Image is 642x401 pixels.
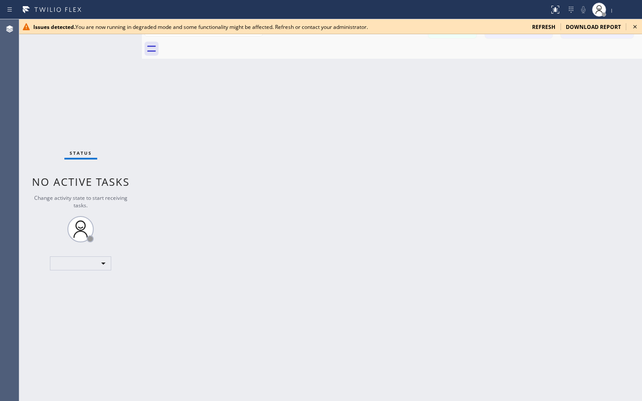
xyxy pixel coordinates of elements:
[50,256,111,270] div: ​
[610,7,613,13] span: |
[577,4,589,16] button: Mute
[32,174,130,189] span: No active tasks
[33,23,75,31] b: Issues detected.
[70,150,92,156] span: Status
[34,194,127,209] span: Change activity state to start receiving tasks.
[532,23,555,31] span: refresh
[33,23,525,31] div: You are now running in degraded mode and some functionality might be affected. Refresh or contact...
[566,23,621,31] span: download report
